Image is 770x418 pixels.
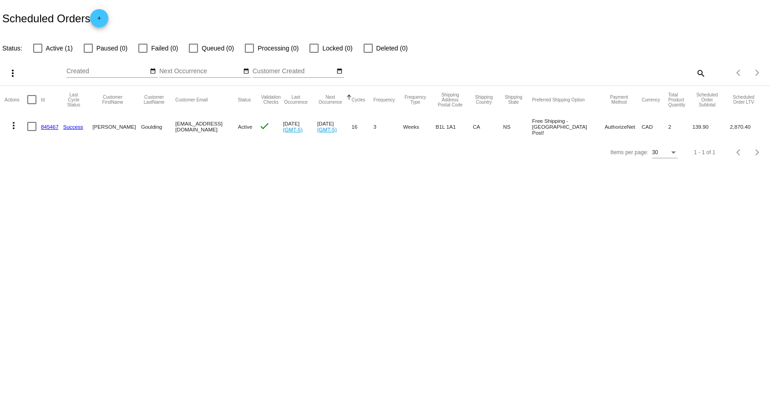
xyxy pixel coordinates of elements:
mat-cell: 2 [669,113,693,140]
button: Change sorting for LastOccurrenceUtc [283,95,309,105]
button: Change sorting for CustomerEmail [175,97,208,102]
button: Change sorting for Id [41,97,45,102]
mat-icon: more_vert [8,120,19,131]
mat-cell: B1L 1A1 [436,113,473,140]
mat-header-cell: Actions [5,86,27,113]
button: Previous page [730,143,748,161]
button: Change sorting for Frequency [374,97,395,102]
mat-cell: [DATE] [283,113,317,140]
button: Next page [748,143,766,161]
mat-cell: 16 [352,113,374,140]
button: Change sorting for LifetimeValue [730,95,757,105]
button: Next page [748,64,766,82]
mat-cell: AuthorizeNet [605,113,642,140]
mat-cell: [PERSON_NAME] [92,113,141,140]
span: Active [238,124,253,130]
h2: Scheduled Orders [2,9,108,27]
button: Change sorting for LastProcessingCycleId [63,92,85,107]
mat-cell: Goulding [141,113,175,140]
button: Change sorting for PaymentMethod.Type [605,95,633,105]
mat-cell: Weeks [403,113,436,140]
span: Status: [2,45,22,52]
button: Change sorting for PreferredShippingOption [532,97,585,102]
a: Success [63,124,83,130]
mat-cell: 139.90 [692,113,730,140]
button: Change sorting for CustomerLastName [141,95,167,105]
span: Deleted (0) [376,43,408,54]
mat-cell: Free Shipping - [GEOGRAPHIC_DATA] Post! [532,113,604,140]
button: Change sorting for ShippingState [503,95,524,105]
mat-icon: more_vert [7,68,18,79]
mat-select: Items per page: [652,150,678,156]
mat-cell: [DATE] [317,113,352,140]
button: Change sorting for NextOccurrenceUtc [317,95,344,105]
div: Items per page: [610,149,648,156]
a: (GMT-5) [283,126,303,132]
button: Change sorting for CurrencyIso [642,97,660,102]
mat-cell: NS [503,113,532,140]
mat-icon: add [94,15,105,26]
a: (GMT-5) [317,126,337,132]
div: 1 - 1 of 1 [694,149,715,156]
mat-cell: [EMAIL_ADDRESS][DOMAIN_NAME] [175,113,238,140]
span: Active (1) [46,43,73,54]
a: 845467 [41,124,59,130]
span: 30 [652,149,658,156]
button: Change sorting for Subtotal [692,92,722,107]
mat-cell: CAD [642,113,669,140]
mat-cell: 2,870.40 [730,113,765,140]
span: Paused (0) [96,43,127,54]
span: Locked (0) [322,43,352,54]
span: Failed (0) [151,43,178,54]
input: Next Occurrence [159,68,241,75]
mat-cell: 3 [374,113,403,140]
button: Change sorting for ShippingCountry [473,95,495,105]
mat-header-cell: Validation Checks [259,86,283,113]
button: Change sorting for FrequencyType [403,95,427,105]
mat-icon: date_range [150,68,156,75]
mat-icon: date_range [336,68,343,75]
button: Change sorting for Cycles [352,97,365,102]
button: Change sorting for Status [238,97,251,102]
mat-icon: search [695,66,706,80]
mat-header-cell: Total Product Quantity [669,86,693,113]
button: Previous page [730,64,748,82]
button: Change sorting for CustomerFirstName [92,95,133,105]
input: Customer Created [253,68,334,75]
mat-icon: check [259,121,270,131]
input: Created [66,68,148,75]
span: Processing (0) [258,43,299,54]
span: Queued (0) [202,43,234,54]
mat-icon: date_range [243,68,249,75]
mat-cell: CA [473,113,503,140]
button: Change sorting for ShippingPostcode [436,92,465,107]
